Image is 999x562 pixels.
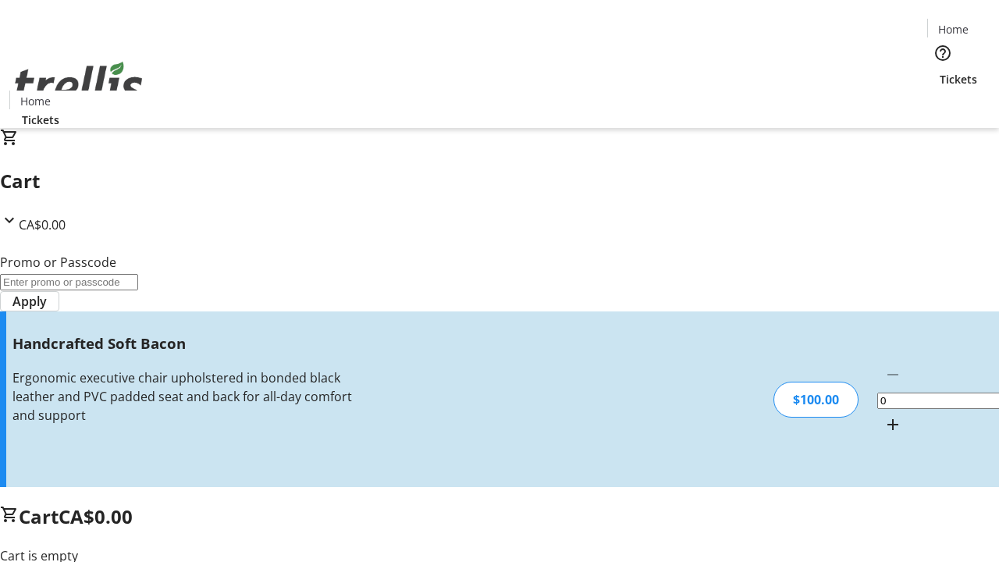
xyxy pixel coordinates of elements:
[20,93,51,109] span: Home
[928,21,978,37] a: Home
[927,71,990,87] a: Tickets
[22,112,59,128] span: Tickets
[10,93,60,109] a: Home
[938,21,969,37] span: Home
[9,112,72,128] a: Tickets
[12,368,354,425] div: Ergonomic executive chair upholstered in bonded black leather and PVC padded seat and back for al...
[12,333,354,354] h3: Handcrafted Soft Bacon
[9,44,148,123] img: Orient E2E Organization L6a7ip8TWr's Logo
[877,409,908,440] button: Increment by one
[927,37,958,69] button: Help
[773,382,859,418] div: $100.00
[927,87,958,119] button: Cart
[59,503,133,529] span: CA$0.00
[940,71,977,87] span: Tickets
[19,216,66,233] span: CA$0.00
[12,292,47,311] span: Apply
